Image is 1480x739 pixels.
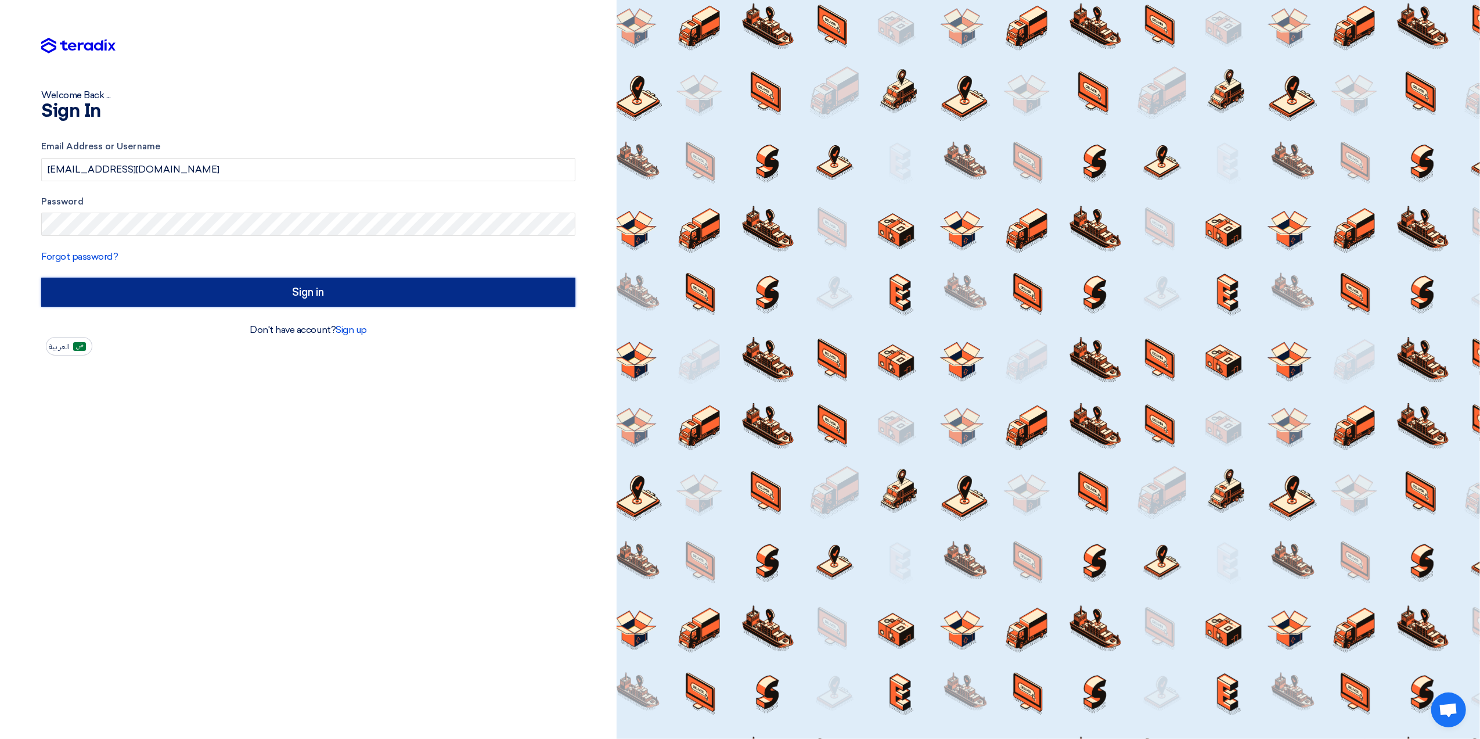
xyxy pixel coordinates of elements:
button: العربية [46,337,92,356]
input: Sign in [41,278,575,307]
img: Teradix logo [41,38,116,54]
h1: Sign In [41,102,575,121]
input: Enter your business email or username [41,158,575,181]
div: Open chat [1431,693,1466,727]
div: Don't have account? [41,323,575,337]
label: Email Address or Username [41,140,575,153]
span: العربية [49,343,70,351]
a: Forgot password? [41,251,118,262]
div: Welcome Back ... [41,88,575,102]
img: ar-AR.png [73,342,86,351]
a: Sign up [336,324,367,335]
label: Password [41,195,575,209]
